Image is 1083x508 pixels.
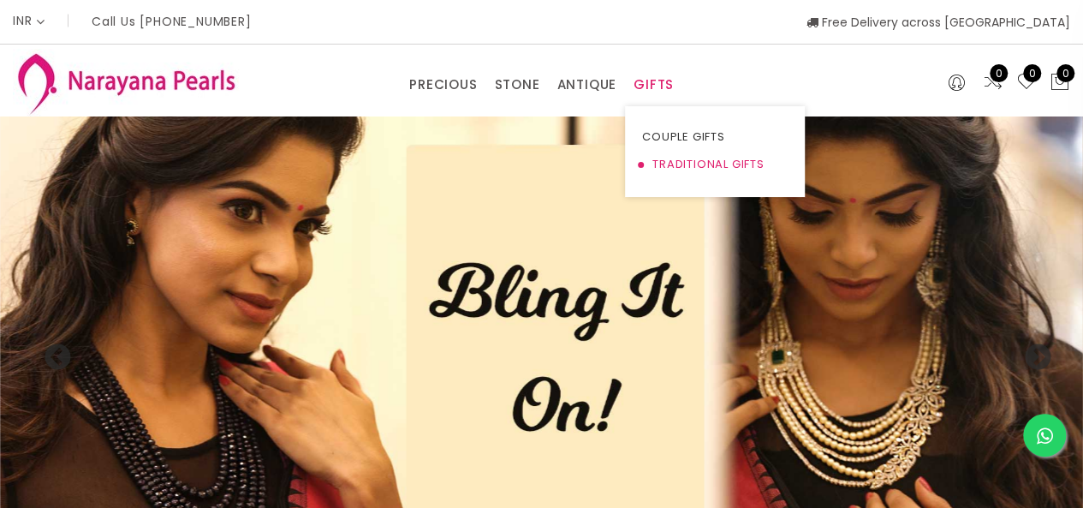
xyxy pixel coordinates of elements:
[806,14,1070,31] span: Free Delivery across [GEOGRAPHIC_DATA]
[409,72,477,98] a: PRECIOUS
[642,151,788,178] a: TRADITIONAL GIFTS
[990,64,1008,82] span: 0
[494,72,539,98] a: STONE
[634,72,674,98] a: GIFTS
[1023,344,1040,361] button: Next
[556,72,616,98] a: ANTIQUE
[1056,64,1074,82] span: 0
[1016,72,1037,94] a: 0
[1050,72,1070,94] button: 0
[642,123,788,151] a: COUPLE GIFTS
[983,72,1003,94] a: 0
[1023,64,1041,82] span: 0
[43,344,60,361] button: Previous
[92,15,252,27] p: Call Us [PHONE_NUMBER]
